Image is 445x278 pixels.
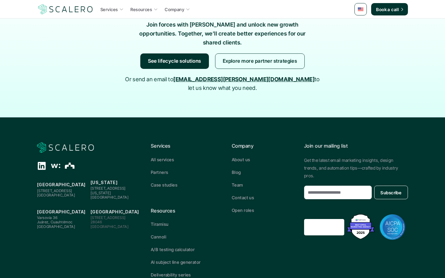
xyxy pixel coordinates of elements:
[232,156,250,163] p: About us
[173,76,315,82] a: [EMAIL_ADDRESS][PERSON_NAME][DOMAIN_NAME]
[151,221,168,227] p: Tiramisu
[151,259,201,265] p: AI subject line generator
[151,234,213,240] a: Cannoli
[232,169,241,175] p: Blog
[51,161,60,171] div: Wellfound
[376,6,399,13] p: Book a call
[374,186,408,199] button: Subscribe
[151,207,213,215] p: Resources
[100,6,118,13] p: Services
[232,142,294,150] p: Company
[37,142,94,153] a: Scalero company logo for dark backgrounds
[37,193,75,197] span: [GEOGRAPHIC_DATA]
[91,209,139,214] strong: [GEOGRAPHIC_DATA]
[148,57,201,65] p: See lifecycle solutions
[151,259,213,265] a: AI subject line generator
[37,209,86,214] strong: [GEOGRAPHIC_DATA]
[151,169,168,175] p: Partners
[151,246,195,253] p: A/B testing calculator
[232,194,254,201] p: Contact us
[91,180,117,185] strong: [US_STATE]
[151,156,213,163] a: All services
[215,53,305,69] a: Explore more partner strategies
[232,169,294,175] a: Blog
[165,6,184,13] p: Company
[136,20,309,47] p: Join forces with [PERSON_NAME] and unlock new growth opportunities. Together, we’ll create better...
[151,142,213,150] p: Services
[232,207,254,213] p: Open roles
[91,191,129,200] span: [US_STATE][GEOGRAPHIC_DATA]
[232,182,294,188] a: Team
[380,189,401,196] p: Subscribe
[130,6,152,13] p: Resources
[232,156,294,163] a: About us
[151,221,213,227] a: Tiramisu
[151,272,191,278] p: Deliverability series
[91,186,126,191] span: [STREET_ADDRESS]
[37,142,94,154] img: Scalero company logo for dark backgrounds
[37,220,73,224] span: Juárez, Cuauhtémoc
[122,75,323,93] p: Or send an email to to let us know what you need.
[65,161,74,171] div: The Org
[232,194,294,201] a: Contact us
[37,161,46,171] div: Linkedin
[37,224,75,229] span: [GEOGRAPHIC_DATA]
[37,188,72,193] span: [STREET_ADDRESS]
[345,213,376,241] img: Best Email Marketing Agency 2025 - Recognized by Mailmodo
[151,182,177,188] p: Case studies
[140,53,209,69] a: See lifecycle solutions
[91,216,141,229] p: [STREET_ADDRESS] 28046 [GEOGRAPHIC_DATA]
[379,214,405,240] img: AICPA SOC badge
[37,182,86,187] strong: [GEOGRAPHIC_DATA]
[151,246,213,253] a: A/B testing calculator
[37,4,94,15] a: Scalero company logo
[304,142,408,150] p: Join our mailing list
[371,3,408,15] a: Book a call
[151,272,213,278] a: Deliverability series
[223,57,297,65] p: Explore more partner strategies
[151,169,213,175] a: Partners
[37,215,57,220] span: Varsovia 36
[232,182,243,188] p: Team
[37,3,94,15] img: Scalero company logo
[151,234,166,240] p: Cannoli
[304,156,408,180] p: Get the latest email marketing insights, design trends, and automation tips—crafted by industry p...
[151,156,174,163] p: All services
[151,182,213,188] a: Case studies
[232,207,294,213] a: Open roles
